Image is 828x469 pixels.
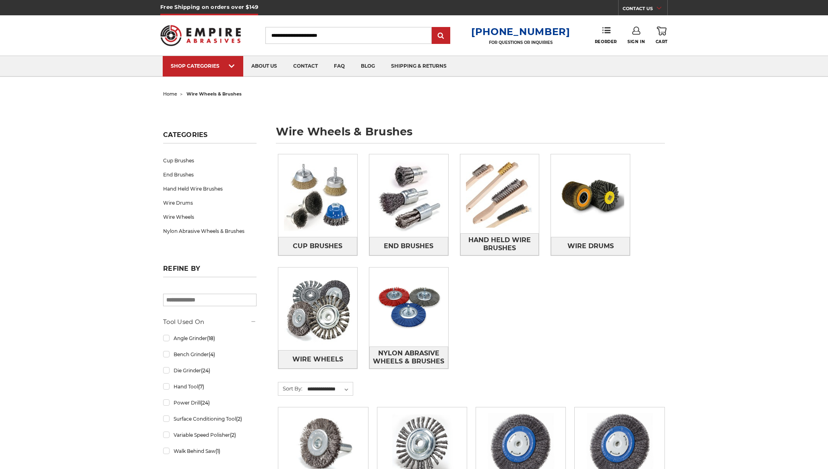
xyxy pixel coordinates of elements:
label: Sort By: [278,382,302,394]
span: (24) [201,400,210,406]
a: Wire Wheels [278,350,357,368]
a: CONTACT US [623,4,667,15]
span: (7) [198,384,204,390]
a: blog [353,56,383,77]
p: FOR QUESTIONS OR INQUIRIES [471,40,570,45]
span: Cart [656,39,668,44]
a: Wire Drums [551,237,630,255]
a: Cup Brushes [163,154,257,168]
a: Nylon Abrasive Wheels & Brushes [369,347,448,369]
a: home [163,91,177,97]
img: Wire Wheels [278,268,357,350]
a: Walk Behind Saw [163,444,257,458]
a: Nylon Abrasive Wheels & Brushes [163,224,257,238]
a: Hand Tool [163,380,257,394]
a: Wire Wheels [163,210,257,224]
a: Hand Held Wire Brushes [163,182,257,196]
img: Empire Abrasives [160,20,241,51]
a: Die Grinder [163,363,257,378]
span: (4) [209,351,215,357]
img: Nylon Abrasive Wheels & Brushes [369,268,448,347]
span: Wire Wheels [292,353,343,366]
a: contact [285,56,326,77]
a: Angle Grinder [163,331,257,345]
a: about us [243,56,285,77]
span: (24) [201,367,210,374]
img: Cup Brushes [278,154,357,237]
a: Cart [656,27,668,44]
span: (2) [230,432,236,438]
span: Cup Brushes [293,239,342,253]
a: End Brushes [163,168,257,182]
span: (18) [207,335,215,341]
a: End Brushes [369,237,448,255]
span: (2) [236,416,242,422]
a: Cup Brushes [278,237,357,255]
select: Sort By: [306,383,353,395]
span: Wire Drums [567,239,614,253]
img: Hand Held Wire Brushes [460,154,539,233]
a: Hand Held Wire Brushes [460,233,539,255]
span: Reorder [595,39,617,44]
span: End Brushes [384,239,433,253]
a: [PHONE_NUMBER] [471,26,570,37]
span: Nylon Abrasive Wheels & Brushes [370,347,448,368]
a: Wire Drums [163,196,257,210]
h1: wire wheels & brushes [276,126,665,143]
a: Variable Speed Polisher [163,428,257,442]
a: shipping & returns [383,56,455,77]
a: faq [326,56,353,77]
h5: Tool Used On [163,317,257,327]
input: Submit [433,28,449,44]
a: Bench Grinder [163,347,257,361]
span: wire wheels & brushes [186,91,242,97]
img: End Brushes [369,154,448,237]
span: Sign In [627,39,645,44]
span: (1) [215,448,220,454]
a: Surface Conditioning Tool [163,412,257,426]
div: SHOP CATEGORIES [171,63,235,69]
a: Reorder [595,27,617,44]
h5: Categories [163,131,257,143]
img: Wire Drums [551,154,630,237]
h5: Refine by [163,265,257,277]
a: Power Drill [163,396,257,410]
span: Hand Held Wire Brushes [461,233,539,255]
